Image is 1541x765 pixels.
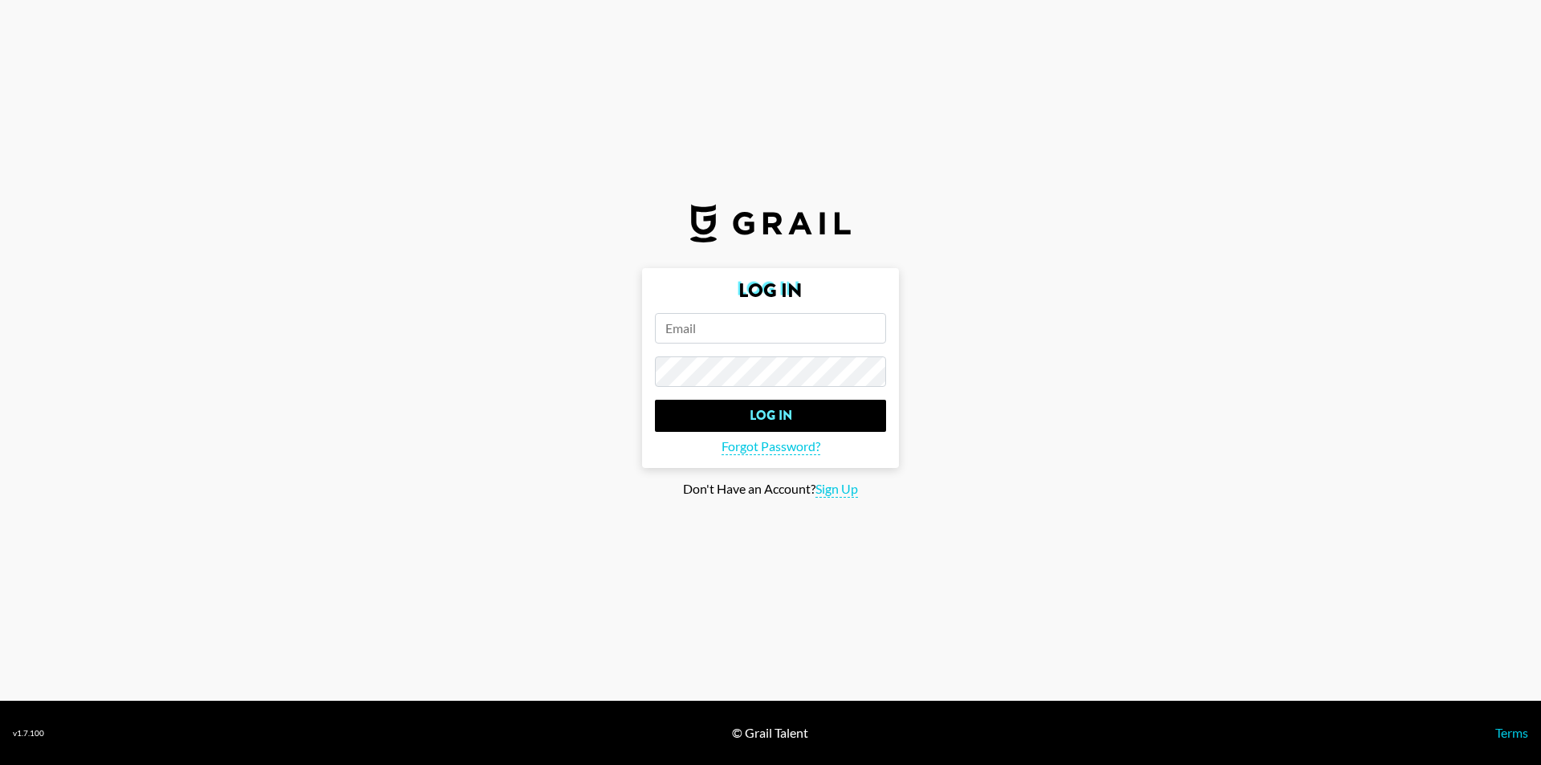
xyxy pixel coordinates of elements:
div: © Grail Talent [732,725,808,741]
a: Terms [1495,725,1528,740]
input: Email [655,313,886,344]
h2: Log In [655,281,886,300]
span: Sign Up [815,481,858,498]
img: Grail Talent Logo [690,204,851,242]
input: Log In [655,400,886,432]
div: v 1.7.100 [13,728,44,739]
span: Forgot Password? [722,438,820,455]
div: Don't Have an Account? [13,481,1528,498]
